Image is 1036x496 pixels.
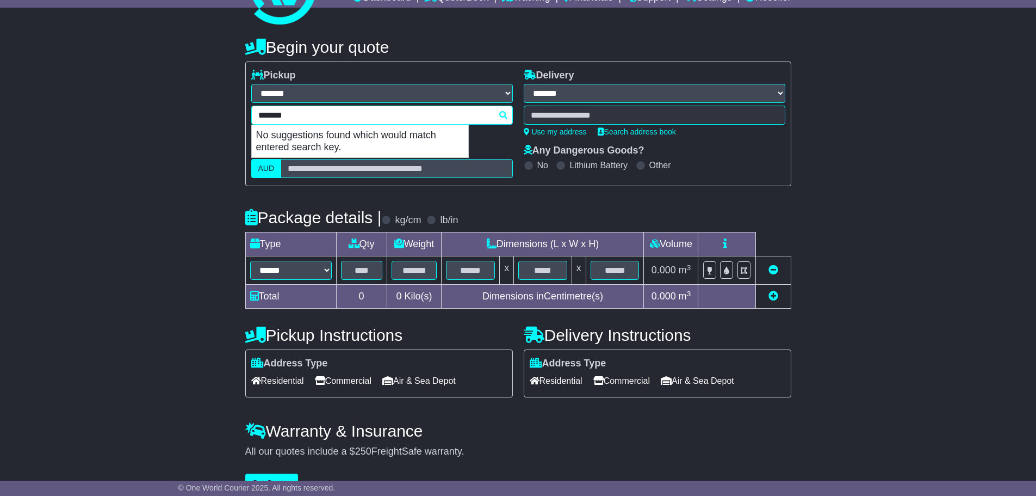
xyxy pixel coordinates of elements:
p: No suggestions found which would match entered search key. [252,125,468,157]
span: Residential [530,372,582,389]
span: 0 [396,291,401,302]
span: Residential [251,372,304,389]
h4: Delivery Instructions [524,326,791,344]
h4: Begin your quote [245,38,791,56]
label: Pickup [251,70,296,82]
button: Get Quotes [245,474,299,493]
td: Volume [644,232,698,256]
td: Dimensions in Centimetre(s) [442,285,644,309]
span: 0.000 [652,265,676,275]
h4: Package details | [245,209,382,226]
span: Air & Sea Depot [382,372,456,389]
div: All our quotes include a $ FreightSafe warranty. [245,446,791,458]
td: Type [245,232,336,256]
label: lb/in [440,215,458,226]
a: Remove this item [768,265,778,275]
span: © One World Courier 2025. All rights reserved. [178,483,336,492]
a: Use my address [524,127,587,136]
label: Address Type [530,358,606,370]
label: Lithium Battery [569,160,628,170]
td: Weight [387,232,442,256]
span: 0.000 [652,291,676,302]
span: Commercial [593,372,650,389]
label: Address Type [251,358,328,370]
a: Add new item [768,291,778,302]
h4: Pickup Instructions [245,326,513,344]
a: Search address book [598,127,676,136]
span: m [679,291,691,302]
td: Total [245,285,336,309]
label: Any Dangerous Goods? [524,145,644,157]
label: Other [649,160,671,170]
sup: 3 [687,290,691,298]
td: x [572,256,586,285]
span: Commercial [315,372,371,389]
span: Air & Sea Depot [661,372,734,389]
label: AUD [251,159,282,178]
sup: 3 [687,264,691,272]
span: m [679,265,691,275]
td: Kilo(s) [387,285,442,309]
label: No [537,160,548,170]
label: Delivery [524,70,574,82]
span: 250 [355,446,371,457]
td: 0 [336,285,387,309]
label: kg/cm [395,215,421,226]
td: Dimensions (L x W x H) [442,232,644,256]
td: Qty [336,232,387,256]
td: x [500,256,514,285]
h4: Warranty & Insurance [245,422,791,440]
